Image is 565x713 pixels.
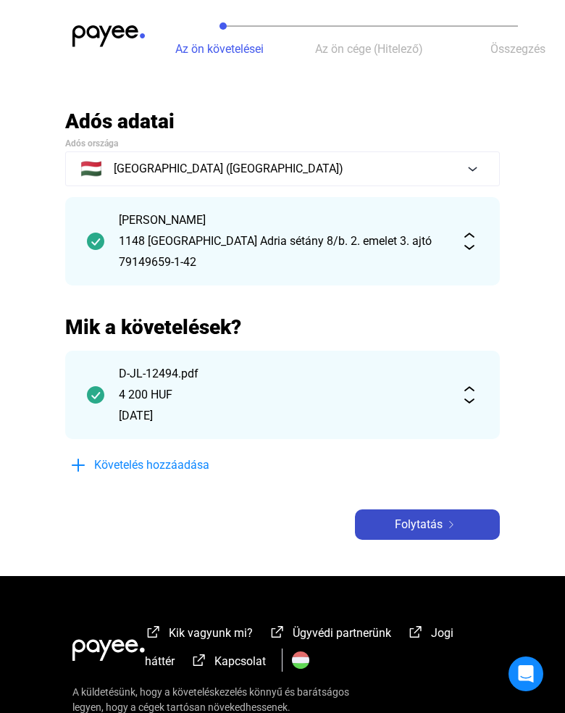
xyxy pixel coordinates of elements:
[119,407,446,425] div: [DATE]
[72,25,145,47] img: payee-logo
[355,509,500,540] button: Folytatásarrow-right-white
[72,631,145,661] img: white-payee-white-dot.svg
[65,314,500,340] h2: Mik a követelések?
[508,656,543,691] div: Open Intercom Messenger
[65,138,118,149] span: Adós országa
[65,109,500,134] h2: Adós adatai
[87,233,104,250] img: checkmark-darker-green-circle
[70,456,87,474] img: plus-blue
[94,456,209,474] span: Követelés hozzáadása
[292,651,309,669] img: HU.svg
[145,625,162,639] img: external-link-white
[87,386,104,404] img: checkmark-darker-green-circle
[119,386,446,404] div: 4 200 HUF
[214,654,266,668] span: Kapcsolat
[315,42,423,56] span: Az ön cége (Hitelező)
[65,151,500,186] button: 🇭🇺[GEOGRAPHIC_DATA] ([GEOGRAPHIC_DATA])
[175,42,264,56] span: Az ön követelései
[191,653,208,667] img: external-link-white
[461,233,478,250] img: expand
[114,160,343,178] span: [GEOGRAPHIC_DATA] ([GEOGRAPHIC_DATA])
[119,254,446,271] div: 79149659-1-42
[119,365,446,383] div: D-JL-12494.pdf
[145,628,253,642] a: external-link-whiteKik vagyunk mi?
[443,521,460,528] img: arrow-right-white
[407,625,424,639] img: external-link-white
[461,386,478,404] img: expand
[269,628,391,642] a: external-link-whiteÜgyvédi partnerünk
[119,212,446,229] div: [PERSON_NAME]
[293,626,391,640] span: Ügyvédi partnerünk
[395,516,443,533] span: Folytatás
[191,656,266,670] a: external-link-whiteKapcsolat
[269,625,286,639] img: external-link-white
[490,42,545,56] span: Összegzés
[169,626,253,640] span: Kik vagyunk mi?
[119,233,446,250] div: 1148 [GEOGRAPHIC_DATA] Adria sétány 8/b. 2. emelet 3. ajtó
[65,450,282,480] button: plus-blueKövetelés hozzáadása
[80,160,102,178] span: 🇭🇺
